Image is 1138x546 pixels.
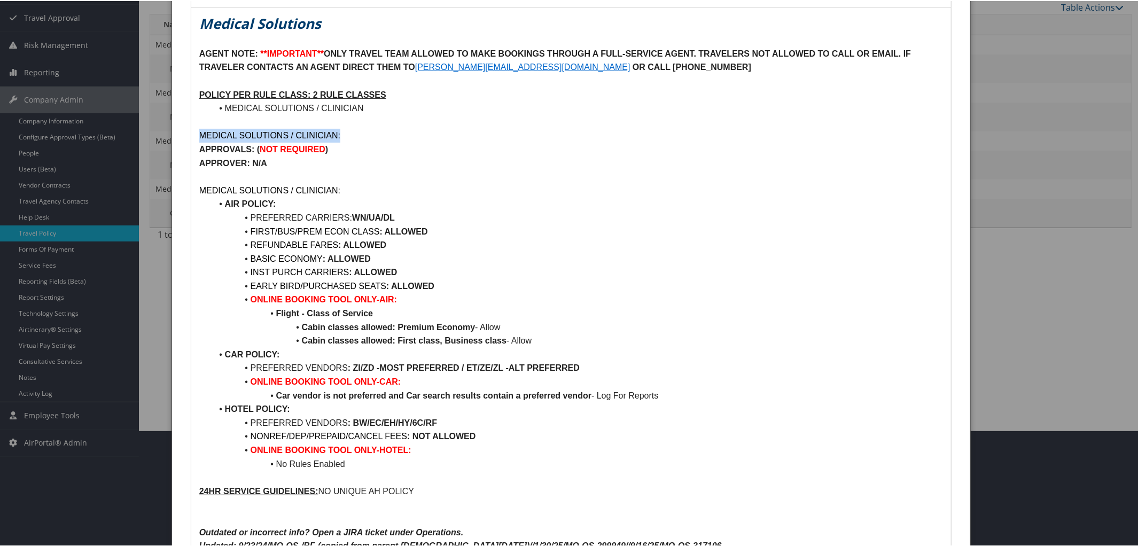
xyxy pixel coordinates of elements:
strong: Cabin classes allowed: First class, Business class [302,335,506,344]
span: MEDICAL SOLUTIONS / CLINICIAN: [199,130,340,139]
strong: : ALLOWED [349,267,397,276]
strong: : ALLOWED [386,280,434,290]
strong: : NOT ALLOWED [407,431,476,440]
strong: Car vendor is not preferred and Car search results contain a preferred vendor [276,390,591,399]
span: NONREF/DEP/PREPAID/CANCEL FEES [251,431,407,440]
u: POLICY PER RULE CLASS: 2 RULE CLASSES [199,89,386,98]
span: MEDICAL SOLUTIONS / CLINICIAN: [199,185,340,194]
strong: ONLINE BOOKING TOOL ONLY-CAR: [251,376,401,385]
li: No Rules Enabled [212,456,944,470]
strong: Cabin classes allowed: Premium Economy [302,322,476,331]
a: [PERSON_NAME][EMAIL_ADDRESS][DOMAIN_NAME] [415,61,630,71]
strong: ONLINE BOOKING TOOL ONLY-AIR: [251,294,397,303]
strong: : ZI/ZD -MOST PREFERRED / ET/ZE/ZL -ALT PREFERRED [348,362,580,371]
span: BASIC ECONOMY [251,253,323,262]
li: - Log For Reports [212,388,944,402]
strong: CAR POLICY: [225,349,280,358]
strong: ONLY TRAVEL TEAM ALLOWED TO MAKE BOOKINGS THROUGH A FULL-SERVICE AGENT. TRAVELERS NOT ALLOWED TO ... [199,48,914,71]
li: - Allow [212,319,944,333]
span: REFUNDABLE FARES [251,239,338,248]
strong: Flight - Class of Service [276,308,373,317]
strong: AGENT NOTE: [199,48,258,57]
em: Outdated or incorrect info? Open a JIRA ticket under Operations. [199,527,464,536]
span: FIRST/BUS/PREM ECON CLASS [251,226,380,235]
span: EARLY BIRD/PURCHASED SEATS [251,280,386,290]
em: Medical Solutions [199,13,321,32]
strong: : ALLOWED [323,253,371,262]
p: NO UNIQUE AH POLICY [199,483,944,497]
strong: AIR POLICY: [225,198,276,207]
strong: ONLINE BOOKING TOOL ONLY-HOTEL: [251,444,411,454]
strong: HOTEL POLICY: [225,403,290,412]
strong: NOT REQUIRED [260,144,325,153]
strong: : ALLOWED [380,226,428,235]
strong: OR CALL [PHONE_NUMBER] [633,61,751,71]
strong: APPROVALS: ( [199,144,260,153]
li: PREFERRED VENDORS [212,415,944,429]
strong: APPROVER: N/A [199,158,267,167]
li: PREFERRED CARRIERS: [212,210,944,224]
li: - Allow [212,333,944,347]
strong: WN/UA/DL [352,212,395,221]
li: PREFERRED VENDORS [212,360,944,374]
strong: : BW/EC/EH/HY/6C/RF [348,417,437,426]
strong: ) [325,144,328,153]
span: INST PURCH CARRIERS [251,267,349,276]
li: MEDICAL SOLUTIONS / CLINICIAN [212,100,944,114]
u: 24HR SERVICE GUIDELINES: [199,486,318,495]
strong: : ALLOWED [338,239,386,248]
